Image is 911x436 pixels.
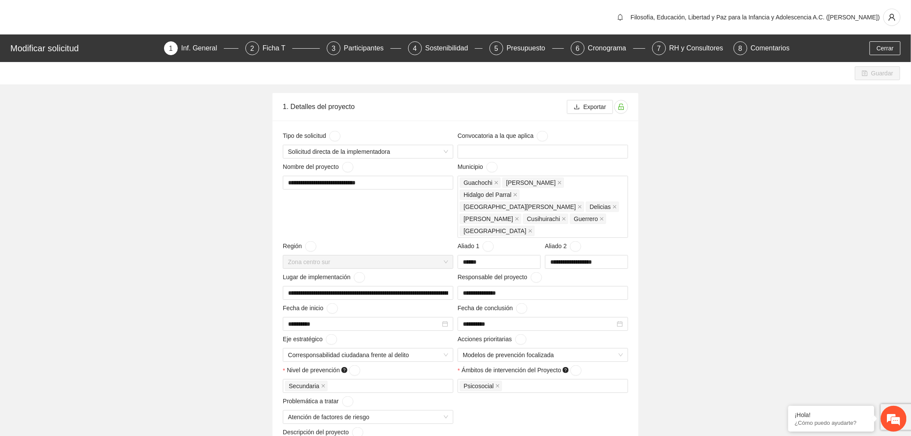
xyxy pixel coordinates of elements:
span: [GEOGRAPHIC_DATA][PERSON_NAME] [464,202,576,212]
span: Modelos de prevención focalizada [463,349,623,361]
div: Presupuesto [507,41,552,55]
span: close [496,384,500,388]
span: Problemática a tratar [283,396,353,407]
button: Fecha de conclusión [516,303,527,314]
button: Aliado 2 [570,241,581,252]
span: Psicosocial [460,381,502,391]
span: 8 [738,45,742,52]
span: 5 [494,45,498,52]
span: Convocatoria a la que aplica [458,131,548,141]
div: 1Inf. General [164,41,239,55]
span: close [321,384,325,388]
button: bell [614,10,627,24]
p: ¿Cómo puedo ayudarte? [795,420,868,426]
span: question-circle [341,367,347,373]
span: Guerrero [574,214,598,224]
span: Psicosocial [464,381,494,391]
span: Chihuahua [460,226,535,236]
span: close [578,205,582,209]
span: [PERSON_NAME] [506,178,556,187]
button: downloadExportar [567,100,613,114]
div: Inf. General [181,41,224,55]
span: close [513,193,517,197]
button: Municipio [486,162,498,172]
button: Lugar de implementación [354,272,365,283]
div: 1. Detalles del proyecto [283,94,567,119]
span: Guerrero [570,214,606,224]
span: close [562,217,566,221]
div: Chatee con nosotros ahora [45,44,145,55]
span: close [515,217,519,221]
span: 3 [332,45,335,52]
span: 7 [657,45,661,52]
button: Cerrar [870,41,901,55]
div: 6Cronograma [571,41,645,55]
div: 8Comentarios [734,41,790,55]
span: Región [283,241,316,252]
span: question-circle [563,367,569,373]
div: 5Presupuesto [490,41,564,55]
span: Ámbitos de intervención del Proyecto [462,365,582,376]
span: Responsable del proyecto [458,272,542,283]
span: Cerrar [877,44,894,53]
div: Cronograma [588,41,633,55]
span: Aliado 1 [458,241,494,252]
span: close [494,181,499,185]
div: 3Participantes [327,41,401,55]
span: Cusihuirachi [523,214,568,224]
span: Cusihuirachi [527,214,560,224]
span: Estamos en línea. [50,115,119,202]
span: Guachochi [460,178,501,188]
span: download [574,104,580,111]
span: Municipio [458,162,498,172]
span: Exportar [583,102,606,112]
div: RH y Consultores [669,41,730,55]
button: Nombre del proyecto [342,162,353,172]
span: Guachochi [464,178,493,187]
button: user [883,9,901,26]
button: Problemática a tratar [342,396,353,407]
span: Eje estratégico [283,334,337,345]
span: Delicias [586,202,619,212]
button: unlock [614,100,628,114]
span: Hidalgo del Parral [460,190,520,200]
div: ¡Hola! [795,411,868,418]
span: Nombre del proyecto [283,162,353,172]
span: [GEOGRAPHIC_DATA] [464,226,527,236]
span: close [600,217,604,221]
span: Nivel de prevención [287,365,360,376]
button: Nivel de prevención question-circle [349,365,360,376]
span: Guadalupe y Calvo [502,178,564,188]
div: 2Ficha T [245,41,320,55]
div: 4Sostenibilidad [408,41,483,55]
span: Secundaria [285,381,328,391]
textarea: Escriba su mensaje y pulse “Intro” [4,235,164,265]
button: Región [305,241,316,252]
span: user [884,13,900,21]
span: Filosofía, Educación, Libertad y Paz para la Infancia y Adolescencia A.C. ([PERSON_NAME]) [631,14,880,21]
span: close [613,205,617,209]
button: Acciones prioritarias [515,334,527,345]
span: Hidalgo del Parral [464,190,511,199]
span: unlock [615,103,628,110]
div: Modificar solicitud [10,41,159,55]
button: Fecha de inicio [327,303,338,314]
span: Atención de factores de riesgo [288,411,448,424]
span: close [528,229,533,233]
span: Tipo de solicitud [283,131,341,141]
span: bell [614,14,627,21]
button: Ámbitos de intervención del Proyecto question-circle [570,365,582,376]
div: 7RH y Consultores [652,41,727,55]
span: 6 [576,45,579,52]
span: 4 [413,45,417,52]
button: Eje estratégico [326,334,337,345]
div: Sostenibilidad [425,41,475,55]
span: Cuauhtémoc [460,214,521,224]
div: Minimizar ventana de chat en vivo [141,4,162,25]
span: close [558,181,562,185]
span: 1 [169,45,173,52]
span: Lugar de implementación [283,272,365,283]
button: Aliado 1 [483,241,494,252]
span: Corresponsabilidad ciudadana frente al delito [288,349,448,361]
span: Solicitud directa de la implementadora [288,145,448,158]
